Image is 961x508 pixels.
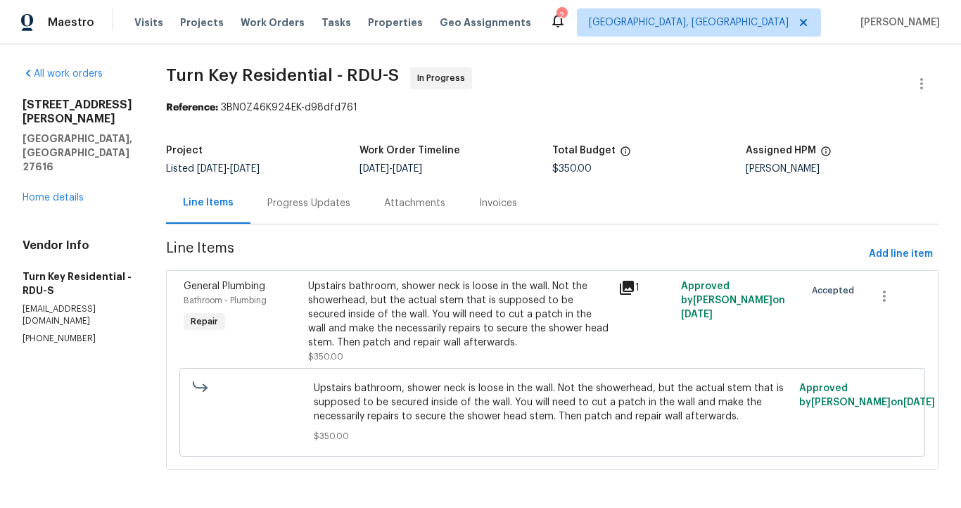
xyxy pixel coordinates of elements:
[799,383,935,407] span: Approved by [PERSON_NAME] on
[863,241,938,267] button: Add line item
[746,146,816,155] h5: Assigned HPM
[314,381,790,424] span: Upstairs bathroom, shower neck is loose in the wall. Not the showerhead, but the actual stem that...
[820,146,832,164] span: The hpm assigned to this work order.
[23,239,132,253] h4: Vendor Info
[359,146,460,155] h5: Work Order Timeline
[180,15,224,30] span: Projects
[166,146,203,155] h5: Project
[48,15,94,30] span: Maestro
[183,196,234,210] div: Line Items
[812,284,860,298] span: Accepted
[393,164,422,174] span: [DATE]
[134,15,163,30] span: Visits
[308,279,611,350] div: Upstairs bathroom, shower neck is loose in the wall. Not the showerhead, but the actual stem that...
[681,281,785,319] span: Approved by [PERSON_NAME] on
[166,103,218,113] b: Reference:
[903,398,935,407] span: [DATE]
[618,279,672,296] div: 1
[230,164,260,174] span: [DATE]
[440,15,531,30] span: Geo Assignments
[855,15,940,30] span: [PERSON_NAME]
[166,101,938,115] div: 3BN0Z46K924EK-d98dfd761
[314,429,790,443] span: $350.00
[556,8,566,23] div: 2
[746,164,939,174] div: [PERSON_NAME]
[267,196,350,210] div: Progress Updates
[869,246,933,263] span: Add line item
[241,15,305,30] span: Work Orders
[197,164,260,174] span: -
[166,164,260,174] span: Listed
[23,303,132,327] p: [EMAIL_ADDRESS][DOMAIN_NAME]
[23,98,132,126] h2: [STREET_ADDRESS][PERSON_NAME]
[166,241,863,267] span: Line Items
[197,164,227,174] span: [DATE]
[681,310,713,319] span: [DATE]
[23,69,103,79] a: All work orders
[184,296,267,305] span: Bathroom - Plumbing
[368,15,423,30] span: Properties
[23,269,132,298] h5: Turn Key Residential - RDU-S
[166,67,399,84] span: Turn Key Residential - RDU-S
[185,315,224,329] span: Repair
[552,164,592,174] span: $350.00
[23,132,132,174] h5: [GEOGRAPHIC_DATA], [GEOGRAPHIC_DATA] 27616
[359,164,389,174] span: [DATE]
[184,281,265,291] span: General Plumbing
[23,193,84,203] a: Home details
[620,146,631,164] span: The total cost of line items that have been proposed by Opendoor. This sum includes line items th...
[23,333,132,345] p: [PHONE_NUMBER]
[359,164,422,174] span: -
[589,15,789,30] span: [GEOGRAPHIC_DATA], [GEOGRAPHIC_DATA]
[384,196,445,210] div: Attachments
[552,146,616,155] h5: Total Budget
[479,196,517,210] div: Invoices
[308,353,343,361] span: $350.00
[322,18,351,27] span: Tasks
[417,71,471,85] span: In Progress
